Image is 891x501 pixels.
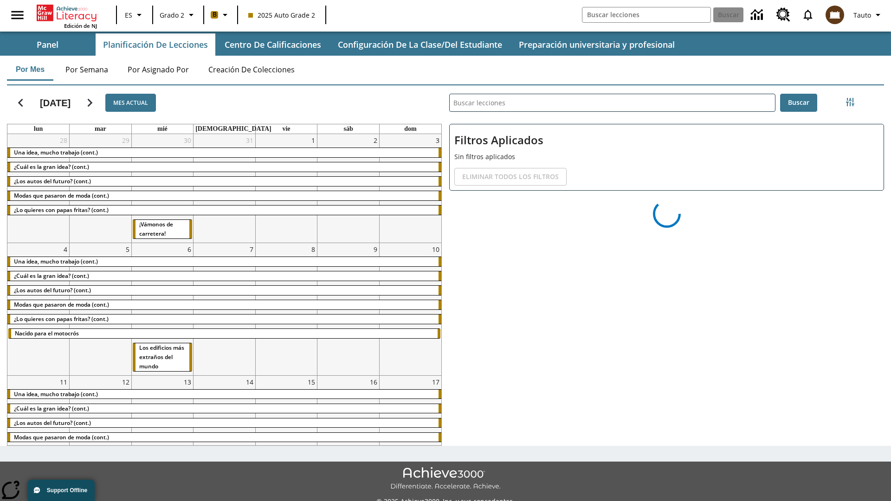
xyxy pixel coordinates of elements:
[96,33,215,56] button: Planificación de lecciones
[105,94,156,112] button: Mes actual
[70,134,132,243] td: 29 de julio de 2025
[120,376,131,388] a: 12 de agosto de 2025
[14,433,109,441] span: Modas que pasaron de moda (cont.)
[40,97,71,109] h2: [DATE]
[771,2,796,27] a: Centro de recursos, Se abrirá en una pestaña nueva.
[194,243,256,375] td: 7 de agosto de 2025
[317,243,380,375] td: 9 de agosto de 2025
[379,243,441,375] td: 10 de agosto de 2025
[454,152,879,161] p: Sin filtros aplicados
[14,177,91,185] span: ¿Los autos del futuro? (cont.)
[182,376,193,388] a: 13 de agosto de 2025
[120,6,149,23] button: Lenguaje: ES, Selecciona un idioma
[310,134,317,147] a: 1 de agosto de 2025
[317,134,380,243] td: 2 de agosto de 2025
[317,375,380,484] td: 16 de agosto de 2025
[133,220,193,238] div: ¡Vámonos de carretera!
[186,243,193,256] a: 6 de agosto de 2025
[244,134,255,147] a: 31 de julio de 2025
[434,134,441,147] a: 3 de agosto de 2025
[820,3,850,27] button: Escoja un nuevo avatar
[7,271,441,281] div: ¿Cuál es la gran idea? (cont.)
[7,390,441,399] div: Una idea, mucho trabajo (cont.)
[379,134,441,243] td: 3 de agosto de 2025
[7,134,70,243] td: 28 de julio de 2025
[131,375,194,484] td: 13 de agosto de 2025
[4,1,31,29] button: Abrir el menú lateral
[306,376,317,388] a: 15 de agosto de 2025
[7,418,441,428] div: ¿Los autos del futuro? (cont.)
[32,124,45,134] a: lunes
[7,286,441,295] div: ¿Los autos del futuro? (cont.)
[37,3,97,29] div: Portada
[745,2,771,28] a: Centro de información
[182,134,193,147] a: 30 de julio de 2025
[7,375,70,484] td: 11 de agosto de 2025
[160,10,184,20] span: Grado 2
[330,33,510,56] button: Configuración de la clase/del estudiante
[280,124,292,134] a: viernes
[14,272,89,280] span: ¿Cuál es la gran idea? (cont.)
[58,134,69,147] a: 28 de julio de 2025
[372,243,379,256] a: 9 de agosto de 2025
[379,375,441,484] td: 17 de agosto de 2025
[449,124,884,191] div: Filtros Aplicados
[28,480,95,501] button: Support Offline
[255,134,317,243] td: 1 de agosto de 2025
[14,286,91,294] span: ¿Los autos del futuro? (cont.)
[194,124,273,134] a: jueves
[217,33,329,56] button: Centro de calificaciones
[14,419,91,427] span: ¿Los autos del futuro? (cont.)
[93,124,108,134] a: martes
[139,344,184,370] span: Los edificios más extraños del mundo
[131,134,194,243] td: 30 de julio de 2025
[442,82,884,446] div: Buscar
[155,124,169,134] a: miércoles
[14,192,109,199] span: Modas que pasaron de moda (cont.)
[131,243,194,375] td: 6 de agosto de 2025
[853,10,871,20] span: Tauto
[7,257,441,266] div: Una idea, mucho trabajo (cont.)
[194,134,256,243] td: 31 de julio de 2025
[120,58,196,81] button: Por asignado por
[14,148,98,156] span: Una idea, mucho trabajo (cont.)
[213,9,217,20] span: B
[7,315,441,324] div: ¿Lo quieres con papas fritas? (cont.)
[14,257,98,265] span: Una idea, mucho trabajo (cont.)
[7,300,441,309] div: Modas que pasaron de moda (cont.)
[430,243,441,256] a: 10 de agosto de 2025
[255,375,317,484] td: 15 de agosto de 2025
[14,206,109,214] span: ¿Lo quieres con papas fritas? (cont.)
[342,124,355,134] a: sábado
[7,162,441,172] div: ¿Cuál es la gran idea? (cont.)
[826,6,844,24] img: avatar image
[14,405,89,412] span: ¿Cuál es la gran idea? (cont.)
[15,329,79,337] span: Nacido para el motocrós
[7,404,441,413] div: ¿Cuál es la gran idea? (cont.)
[70,243,132,375] td: 5 de agosto de 2025
[47,487,87,494] span: Support Offline
[248,243,255,256] a: 7 de agosto de 2025
[156,6,200,23] button: Grado: Grado 2, Elige un grado
[70,375,132,484] td: 12 de agosto de 2025
[125,10,132,20] span: ES
[8,329,440,338] div: Nacido para el motocrós
[58,376,69,388] a: 11 de agosto de 2025
[7,433,441,442] div: Modas que pasaron de moda (cont.)
[780,94,817,112] button: Buscar
[78,91,102,115] button: Seguir
[9,91,32,115] button: Regresar
[201,58,302,81] button: Creación de colecciones
[244,376,255,388] a: 14 de agosto de 2025
[133,343,193,371] div: Los edificios más extraños del mundo
[64,22,97,29] span: Edición de NJ
[62,243,69,256] a: 4 de agosto de 2025
[841,93,859,111] button: Menú lateral de filtros
[850,6,887,23] button: Perfil/Configuración
[7,206,441,215] div: ¿Lo quieres con papas fritas? (cont.)
[511,33,682,56] button: Preparación universitaria y profesional
[14,390,98,398] span: Una idea, mucho trabajo (cont.)
[37,4,97,22] a: Portada
[372,134,379,147] a: 2 de agosto de 2025
[310,243,317,256] a: 8 de agosto de 2025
